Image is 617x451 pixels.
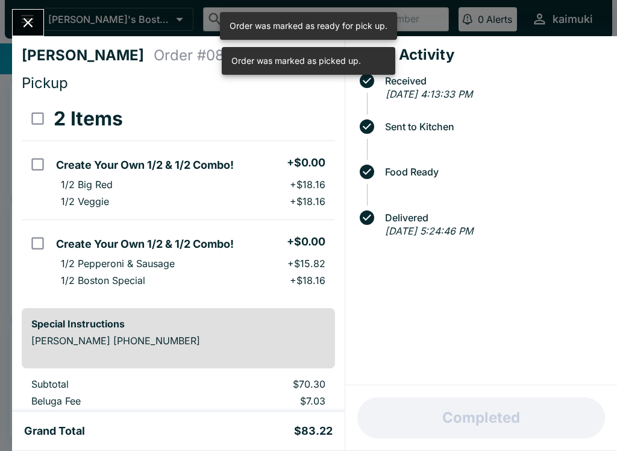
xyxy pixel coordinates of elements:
[31,378,189,390] p: Subtotal
[31,335,325,347] p: [PERSON_NAME] [PHONE_NUMBER]
[22,97,335,298] table: orders table
[355,46,607,64] h4: Order Activity
[294,424,333,438] h5: $83.22
[385,225,473,237] em: [DATE] 5:24:46 PM
[379,75,607,86] span: Received
[13,10,43,36] button: Close
[61,257,175,270] p: 1/2 Pepperoni & Sausage
[379,121,607,132] span: Sent to Kitchen
[31,318,325,330] h6: Special Instructions
[287,235,325,249] h5: + $0.00
[287,257,325,270] p: + $15.82
[22,74,68,92] span: Pickup
[61,195,109,207] p: 1/2 Veggie
[56,237,234,251] h5: Create Your Own 1/2 & 1/2 Combo!
[290,274,325,286] p: + $18.16
[154,46,257,65] h4: Order # 080132
[61,178,113,191] p: 1/2 Big Red
[24,424,85,438] h5: Grand Total
[208,395,325,407] p: $7.03
[22,46,154,65] h4: [PERSON_NAME]
[230,16,387,36] div: Order was marked as ready for pick up.
[379,166,607,177] span: Food Ready
[290,195,325,207] p: + $18.16
[31,395,189,407] p: Beluga Fee
[290,178,325,191] p: + $18.16
[61,274,145,286] p: 1/2 Boston Special
[386,88,472,100] em: [DATE] 4:13:33 PM
[231,51,361,71] div: Order was marked as picked up.
[56,158,234,172] h5: Create Your Own 1/2 & 1/2 Combo!
[379,212,607,223] span: Delivered
[287,156,325,170] h5: + $0.00
[208,378,325,390] p: $70.30
[54,107,123,131] h3: 2 Items
[22,378,335,446] table: orders table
